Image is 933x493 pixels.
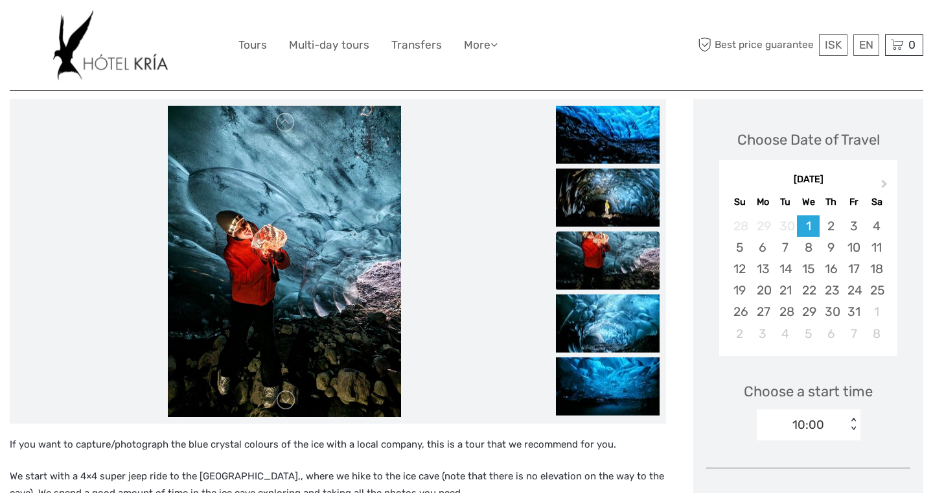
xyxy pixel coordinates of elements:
[865,237,888,258] div: Choose Saturday, October 11th, 2025
[842,258,865,280] div: Choose Friday, October 17th, 2025
[728,280,751,301] div: Choose Sunday, October 19th, 2025
[865,301,888,322] div: Choose Saturday, November 1st, 2025
[865,215,888,237] div: Choose Saturday, October 4th, 2025
[774,215,797,237] div: Not available Tuesday, September 30th, 2025
[825,38,842,51] span: ISK
[238,36,267,54] a: Tours
[10,437,666,453] p: If you want to capture/photograph the blue crystal colours of the ice with a local company, this ...
[820,258,842,280] div: Choose Thursday, October 16th, 2025
[752,280,774,301] div: Choose Monday, October 20th, 2025
[149,20,165,36] button: Open LiveChat chat widget
[820,237,842,258] div: Choose Thursday, October 9th, 2025
[774,280,797,301] div: Choose Tuesday, October 21st, 2025
[728,215,751,237] div: Not available Sunday, September 28th, 2025
[847,418,858,431] div: < >
[774,258,797,280] div: Choose Tuesday, October 14th, 2025
[556,168,660,226] img: 52b3d64a52504caf87ce20da66e0b4fb_slider_thumbnail.jpeg
[842,237,865,258] div: Choose Friday, October 10th, 2025
[820,193,842,211] div: Th
[728,237,751,258] div: Choose Sunday, October 5th, 2025
[820,215,842,237] div: Choose Thursday, October 2nd, 2025
[556,294,660,352] img: c88b0f3203d142709e7f0fe280182edb_slider_thumbnail.jpeg
[53,10,168,80] img: 532-e91e591f-ac1d-45f7-9962-d0f146f45aa0_logo_big.jpg
[168,106,401,417] img: 5baadf08924c4171855d781dcd0917be_main_slider.jpeg
[792,416,824,433] div: 10:00
[744,381,873,402] span: Choose a start time
[797,215,820,237] div: Choose Wednesday, October 1st, 2025
[865,258,888,280] div: Choose Saturday, October 18th, 2025
[842,193,865,211] div: Fr
[752,193,774,211] div: Mo
[865,193,888,211] div: Sa
[820,280,842,301] div: Choose Thursday, October 23rd, 2025
[797,193,820,211] div: We
[752,215,774,237] div: Not available Monday, September 29th, 2025
[728,258,751,280] div: Choose Sunday, October 12th, 2025
[820,301,842,322] div: Choose Thursday, October 30th, 2025
[842,215,865,237] div: Choose Friday, October 3rd, 2025
[752,258,774,280] div: Choose Monday, October 13th, 2025
[853,34,879,56] div: EN
[875,176,896,197] button: Next Month
[728,193,751,211] div: Su
[774,301,797,322] div: Choose Tuesday, October 28th, 2025
[820,323,842,344] div: Choose Thursday, November 6th, 2025
[842,323,865,344] div: Choose Friday, November 7th, 2025
[737,130,880,150] div: Choose Date of Travel
[719,173,897,187] div: [DATE]
[556,231,660,289] img: 5baadf08924c4171855d781dcd0917be_slider_thumbnail.jpeg
[728,301,751,322] div: Choose Sunday, October 26th, 2025
[556,357,660,415] img: 7cb8b33cd3474976854b8fad7c9bd0aa_slider_thumbnail.jpeg
[18,23,146,33] p: We're away right now. Please check back later!
[865,323,888,344] div: Choose Saturday, November 8th, 2025
[797,237,820,258] div: Choose Wednesday, October 8th, 2025
[695,34,816,56] span: Best price guarantee
[797,258,820,280] div: Choose Wednesday, October 15th, 2025
[842,280,865,301] div: Choose Friday, October 24th, 2025
[797,301,820,322] div: Choose Wednesday, October 29th, 2025
[752,323,774,344] div: Choose Monday, November 3rd, 2025
[728,323,751,344] div: Choose Sunday, November 2nd, 2025
[842,301,865,322] div: Choose Friday, October 31st, 2025
[752,301,774,322] div: Choose Monday, October 27th, 2025
[752,237,774,258] div: Choose Monday, October 6th, 2025
[774,193,797,211] div: Tu
[391,36,442,54] a: Transfers
[723,215,893,344] div: month 2025-10
[464,36,498,54] a: More
[556,105,660,163] img: 0788bf07868c4d2dbea58bd726cd84ef_slider_thumbnail.jpeg
[906,38,917,51] span: 0
[774,237,797,258] div: Choose Tuesday, October 7th, 2025
[797,280,820,301] div: Choose Wednesday, October 22nd, 2025
[865,280,888,301] div: Choose Saturday, October 25th, 2025
[289,36,369,54] a: Multi-day tours
[797,323,820,344] div: Choose Wednesday, November 5th, 2025
[774,323,797,344] div: Choose Tuesday, November 4th, 2025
